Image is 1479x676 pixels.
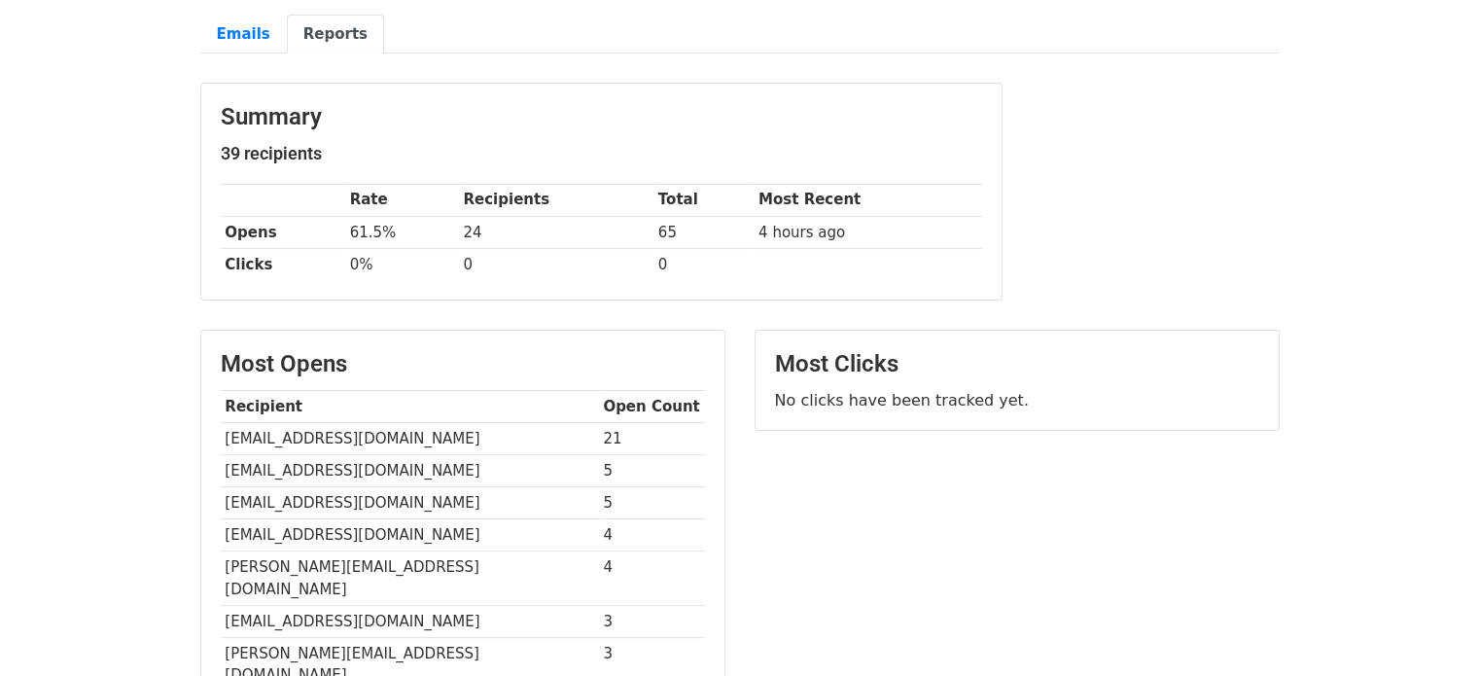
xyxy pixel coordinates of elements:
h3: Most Opens [221,350,705,378]
th: Recipient [221,390,599,422]
iframe: Chat Widget [1382,583,1479,676]
td: 4 [599,519,705,551]
td: 5 [599,454,705,486]
td: 0% [345,248,459,280]
td: 3 [599,605,705,637]
td: [EMAIL_ADDRESS][DOMAIN_NAME] [221,605,599,637]
h3: Summary [221,103,982,131]
h5: 39 recipients [221,143,982,164]
td: 0 [653,248,754,280]
td: 24 [459,216,653,248]
td: 4 [599,551,705,606]
th: Open Count [599,390,705,422]
td: 65 [653,216,754,248]
a: Emails [200,15,287,54]
td: 4 hours ago [754,216,981,248]
th: Opens [221,216,345,248]
th: Total [653,184,754,216]
p: No clicks have been tracked yet. [775,390,1259,410]
td: [EMAIL_ADDRESS][DOMAIN_NAME] [221,487,599,519]
td: [EMAIL_ADDRESS][DOMAIN_NAME] [221,519,599,551]
th: Rate [345,184,459,216]
td: 5 [599,487,705,519]
td: 0 [459,248,653,280]
a: Reports [287,15,384,54]
td: 61.5% [345,216,459,248]
td: [PERSON_NAME][EMAIL_ADDRESS][DOMAIN_NAME] [221,551,599,606]
th: Most Recent [754,184,981,216]
td: 21 [599,422,705,454]
td: [EMAIL_ADDRESS][DOMAIN_NAME] [221,454,599,486]
h3: Most Clicks [775,350,1259,378]
td: [EMAIL_ADDRESS][DOMAIN_NAME] [221,422,599,454]
div: Widget de chat [1382,583,1479,676]
th: Recipients [459,184,653,216]
th: Clicks [221,248,345,280]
